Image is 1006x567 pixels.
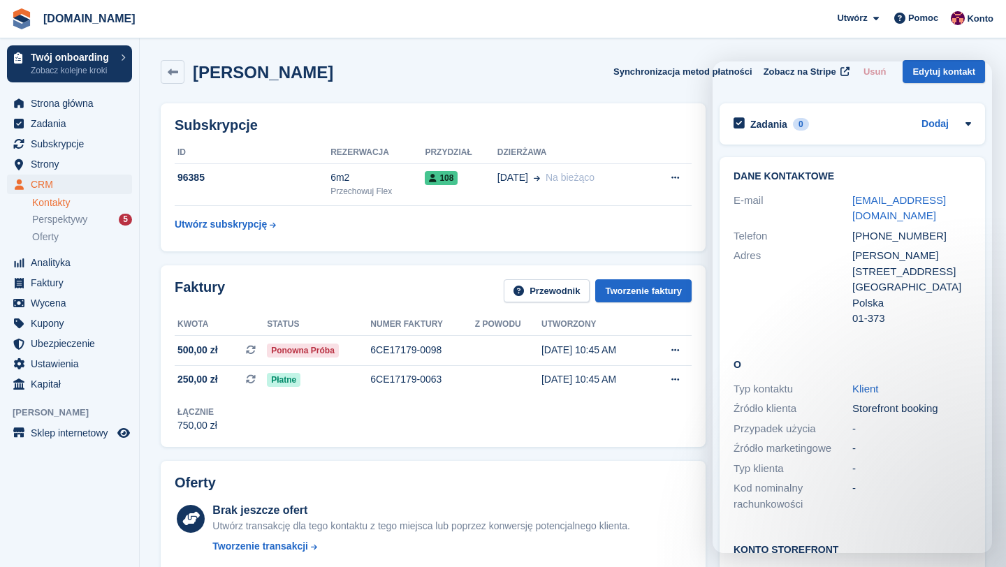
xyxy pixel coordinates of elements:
div: 6CE17179-0063 [370,372,474,387]
iframe: Intercom live chat [713,61,992,553]
span: Utwórz [837,11,867,25]
a: menu [7,114,132,133]
th: Z powodu [475,314,541,336]
span: [PERSON_NAME] [13,406,139,420]
a: menu [7,253,132,272]
span: 500,00 zł [177,343,218,358]
a: Tworzenie transakcji [212,539,630,554]
th: Przydział [425,142,497,164]
button: Synchronizacja metod płatności [613,60,752,83]
span: Na bieżąco [546,172,595,183]
a: menu [7,273,132,293]
span: Ubezpieczenie [31,334,115,353]
a: Przewodnik [504,279,590,302]
span: Ustawienia [31,354,115,374]
span: Sklep internetowy [31,423,115,443]
span: CRM [31,175,115,194]
h2: [PERSON_NAME] [193,63,333,82]
span: Subskrypcje [31,134,115,154]
span: [DATE] [497,170,528,185]
div: 6m2 [330,170,425,185]
a: Podgląd sklepu [115,425,132,441]
p: Zobacz kolejne kroki [31,64,114,77]
h2: Oferty [175,475,216,491]
div: 6CE17179-0098 [370,343,474,358]
span: Wycena [31,293,115,313]
a: menu [7,314,132,333]
span: Oferty [32,230,59,244]
th: Rezerwacja [330,142,425,164]
img: stora-icon-8386f47178a22dfd0bd8f6a31ec36ba5ce8667c1dd55bd0f319d3a0aa187defe.svg [11,8,32,29]
th: Utworzony [541,314,650,336]
div: Utwórz subskrypcję [175,217,267,232]
span: Kupony [31,314,115,333]
span: Kapitał [31,374,115,394]
div: Tworzenie transakcji [212,539,308,554]
a: Oferty [32,230,132,244]
a: menu [7,423,132,443]
div: [DATE] 10:45 AM [541,372,650,387]
a: menu [7,293,132,313]
h2: Faktury [175,279,225,302]
h2: Subskrypcje [175,117,692,133]
th: Numer faktury [370,314,474,336]
a: Edytuj kontakt [903,60,985,83]
a: Zobacz na Stripe [758,60,852,83]
span: 108 [425,171,458,185]
span: Perspektywy [32,213,87,226]
div: Utwórz transakcję dla tego kontaktu z tego miejsca lub poprzez konwersję potencjalnego klienta. [212,519,630,533]
a: Twój onboarding Zobacz kolejne kroki [7,45,132,82]
th: Dzierżawa [497,142,647,164]
a: menu [7,354,132,374]
span: Konto [967,12,993,26]
a: Utwórz subskrypcję [175,212,276,237]
p: Twój onboarding [31,52,114,62]
div: 5 [119,214,132,226]
span: Pomoc [908,11,938,25]
a: menu [7,175,132,194]
span: Analityka [31,253,115,272]
span: Płatne [267,373,300,387]
a: menu [7,94,132,113]
a: menu [7,154,132,174]
span: 250,00 zł [177,372,218,387]
span: Strony [31,154,115,174]
a: menu [7,334,132,353]
a: [DOMAIN_NAME] [38,7,141,30]
span: Faktury [31,273,115,293]
th: ID [175,142,330,164]
div: 96385 [175,170,330,185]
img: Mateusz Kacwin [951,11,965,25]
a: menu [7,374,132,394]
div: Łącznie [177,406,217,418]
div: Przechowuj Flex [330,185,425,198]
th: Status [267,314,370,336]
a: Kontakty [32,196,132,209]
span: Strona główna [31,94,115,113]
div: 750,00 zł [177,418,217,433]
span: Zadania [31,114,115,133]
div: Brak jeszcze ofert [212,502,630,519]
a: menu [7,134,132,154]
div: [DATE] 10:45 AM [541,343,650,358]
span: Ponowna próba [267,344,339,358]
a: Tworzenie faktury [595,279,692,302]
a: Perspektywy 5 [32,212,132,227]
button: Usuń [858,60,892,83]
th: Kwota [175,314,267,336]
